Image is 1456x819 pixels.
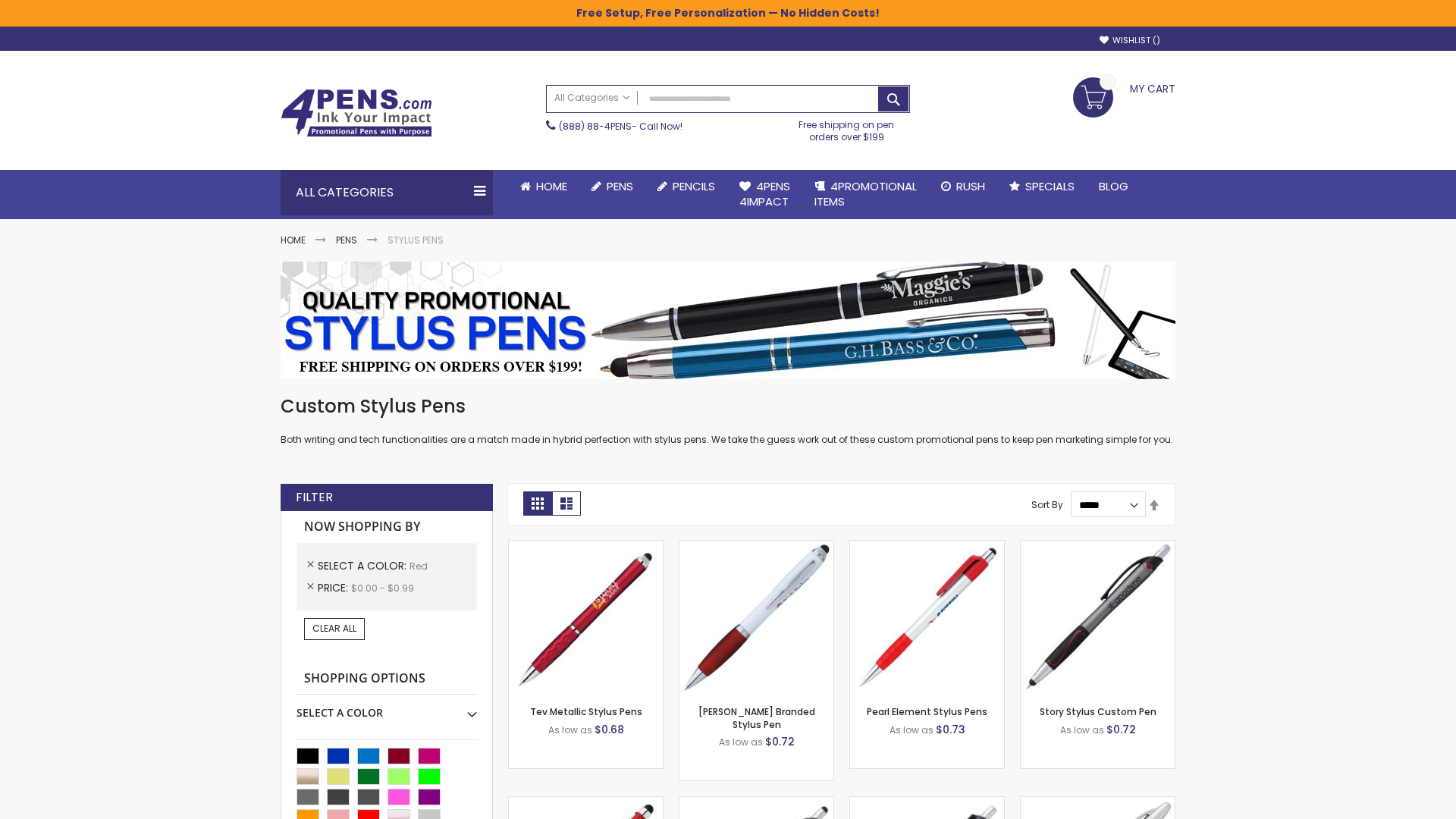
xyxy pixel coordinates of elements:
[409,560,428,573] span: Red
[509,541,663,695] img: Tev Metallic Stylus Pens-Red
[929,170,997,203] a: Rush
[281,394,1175,419] h1: Custom Stylus Pens
[997,170,1087,203] a: Specials
[509,796,663,809] a: Custom Stylus Grip Pens-Red
[607,178,633,194] span: Pens
[1040,705,1156,718] a: Story Stylus Custom Pen
[508,170,579,203] a: Home
[336,234,357,246] a: Pens
[297,663,477,695] strong: Shopping Options
[673,178,715,194] span: Pencils
[936,722,965,737] span: $0.73
[554,92,630,104] span: All Categories
[281,170,493,215] div: All Categories
[579,170,645,203] a: Pens
[679,796,833,809] a: Souvenir® Emblem Stylus Pen-Red
[548,723,592,736] span: As low as
[890,723,934,736] span: As low as
[1106,722,1136,737] span: $0.72
[523,491,552,516] strong: Grid
[698,705,815,730] a: [PERSON_NAME] Branded Stylus Pen
[679,540,833,553] a: Ion White Branded Stylus Pen-Red
[1100,35,1160,46] a: Wishlist
[1060,723,1104,736] span: As low as
[559,120,682,133] span: - Call Now!
[312,622,356,635] span: Clear All
[281,89,432,137] img: 4Pens Custom Pens and Promotional Products
[281,234,306,246] a: Home
[850,796,1004,809] a: Souvenir® Anthem Stylus Pen-Red
[547,86,638,111] a: All Categories
[281,262,1175,379] img: Stylus Pens
[351,582,414,595] span: $0.00 - $0.99
[536,178,567,194] span: Home
[318,558,409,573] span: Select A Color
[559,120,632,133] a: (888) 88-4PENS
[296,489,333,506] strong: Filter
[304,618,365,639] a: Clear All
[297,511,477,543] strong: Now Shopping by
[1021,541,1175,695] img: Story Stylus Custom Pen-Red
[1025,178,1075,194] span: Specials
[867,705,987,718] a: Pearl Element Stylus Pens
[850,540,1004,553] a: Pearl Element Stylus Pens-Red
[814,178,917,209] span: 4PROMOTIONAL ITEMS
[802,170,929,219] a: 4PROMOTIONALITEMS
[679,541,833,695] img: Ion White Branded Stylus Pen-Red
[739,178,790,209] span: 4Pens 4impact
[509,540,663,553] a: Tev Metallic Stylus Pens-Red
[783,113,911,143] div: Free shipping on pen orders over $199
[318,580,351,595] span: Price
[595,722,624,737] span: $0.68
[297,695,477,720] div: Select A Color
[1031,498,1063,511] label: Sort By
[388,234,444,246] strong: Stylus Pens
[645,170,727,203] a: Pencils
[765,734,795,749] span: $0.72
[1021,540,1175,553] a: Story Stylus Custom Pen-Red
[1087,170,1141,203] a: Blog
[1099,178,1128,194] span: Blog
[1021,796,1175,809] a: Twist Highlighter-Pen Stylus Combo-Red
[281,394,1175,447] div: Both writing and tech functionalities are a match made in hybrid perfection with stylus pens. We ...
[850,541,1004,695] img: Pearl Element Stylus Pens-Red
[956,178,985,194] span: Rush
[727,170,802,219] a: 4Pens4impact
[530,705,642,718] a: Tev Metallic Stylus Pens
[719,736,763,748] span: As low as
